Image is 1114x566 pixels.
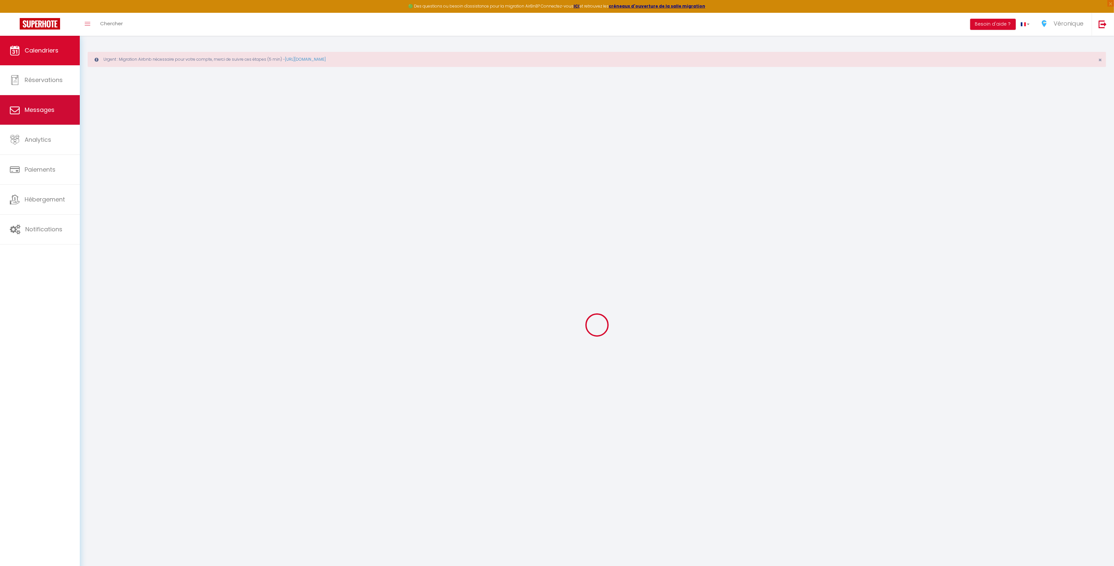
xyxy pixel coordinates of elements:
[1098,56,1102,64] span: ×
[20,18,60,30] img: Super Booking
[25,106,55,114] span: Messages
[1054,19,1083,28] span: Véronique
[88,52,1106,67] div: Urgent : Migration Airbnb nécessaire pour votre compte, merci de suivre ces étapes (5 min) -
[1039,19,1049,29] img: ...
[1098,57,1102,63] button: Close
[1099,20,1107,28] img: logout
[25,136,51,144] span: Analytics
[5,3,25,22] button: Ouvrir le widget de chat LiveChat
[1035,13,1092,36] a: ... Véronique
[574,3,579,9] a: ICI
[25,76,63,84] span: Réservations
[25,46,58,54] span: Calendriers
[25,195,65,203] span: Hébergement
[609,3,705,9] a: créneaux d'ouverture de la salle migration
[285,56,326,62] a: [URL][DOMAIN_NAME]
[100,20,123,27] span: Chercher
[970,19,1016,30] button: Besoin d'aide ?
[25,165,55,174] span: Paiements
[25,225,62,233] span: Notifications
[95,13,128,36] a: Chercher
